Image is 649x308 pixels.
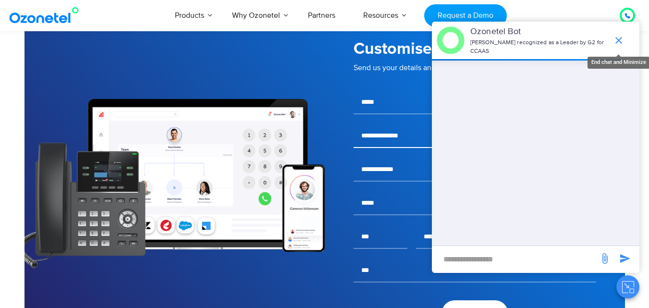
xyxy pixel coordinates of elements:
[470,25,608,38] p: Ozonetel Bot
[595,249,614,268] span: send message
[470,38,608,56] p: [PERSON_NAME] recognized as a Leader by G2 for CCAAS
[424,4,506,27] a: Request a Demo
[354,62,596,74] p: Send us your details and our solutions expert will call back in 15 mins.
[437,251,594,268] div: new-msg-input
[609,31,628,50] span: end chat or minimize
[437,26,465,54] img: header
[616,275,639,298] button: Close chat
[354,41,596,57] h5: Customised pricing
[615,249,635,268] span: send message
